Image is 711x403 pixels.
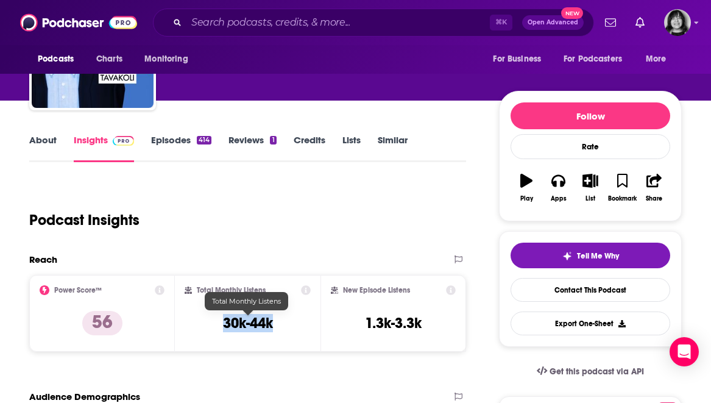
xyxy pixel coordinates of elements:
[664,9,691,36] button: Show profile menu
[343,286,410,294] h2: New Episode Listens
[608,195,637,202] div: Bookmark
[550,366,644,377] span: Get this podcast via API
[577,251,619,261] span: Tell Me Why
[637,48,682,71] button: open menu
[522,15,584,30] button: Open AdvancedNew
[606,166,638,210] button: Bookmark
[29,48,90,71] button: open menu
[562,251,572,261] img: tell me why sparkle
[96,51,122,68] span: Charts
[212,297,281,305] span: Total Monthly Listens
[511,243,670,268] button: tell me why sparkleTell Me Why
[511,312,670,335] button: Export One-Sheet
[511,134,670,159] div: Rate
[585,195,595,202] div: List
[29,254,57,265] h2: Reach
[638,166,670,210] button: Share
[484,48,556,71] button: open menu
[153,9,594,37] div: Search podcasts, credits, & more...
[490,15,512,30] span: ⌘ K
[20,11,137,34] img: Podchaser - Follow, Share and Rate Podcasts
[74,134,134,162] a: InsightsPodchaser Pro
[144,51,188,68] span: Monitoring
[294,134,325,162] a: Credits
[29,211,140,229] h1: Podcast Insights
[664,9,691,36] span: Logged in as parkdalepublicity1
[197,136,211,144] div: 414
[113,136,134,146] img: Podchaser Pro
[493,51,541,68] span: For Business
[527,357,654,387] a: Get this podcast via API
[186,13,490,32] input: Search podcasts, credits, & more...
[551,195,567,202] div: Apps
[29,391,140,402] h2: Audience Demographics
[556,48,640,71] button: open menu
[223,314,273,332] h3: 30k-44k
[600,12,621,33] a: Show notifications dropdown
[564,51,622,68] span: For Podcasters
[151,134,211,162] a: Episodes414
[575,166,606,210] button: List
[378,134,408,162] a: Similar
[54,286,102,294] h2: Power Score™
[646,195,662,202] div: Share
[82,311,122,335] p: 56
[270,136,276,144] div: 1
[670,337,699,366] div: Open Intercom Messenger
[365,314,422,332] h3: 1.3k-3.3k
[511,166,542,210] button: Play
[528,20,578,26] span: Open Advanced
[631,12,649,33] a: Show notifications dropdown
[520,195,533,202] div: Play
[511,278,670,302] a: Contact This Podcast
[646,51,667,68] span: More
[136,48,203,71] button: open menu
[561,7,583,19] span: New
[542,166,574,210] button: Apps
[511,102,670,129] button: Follow
[197,286,266,294] h2: Total Monthly Listens
[88,48,130,71] a: Charts
[342,134,361,162] a: Lists
[664,9,691,36] img: User Profile
[38,51,74,68] span: Podcasts
[29,134,57,162] a: About
[228,134,276,162] a: Reviews1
